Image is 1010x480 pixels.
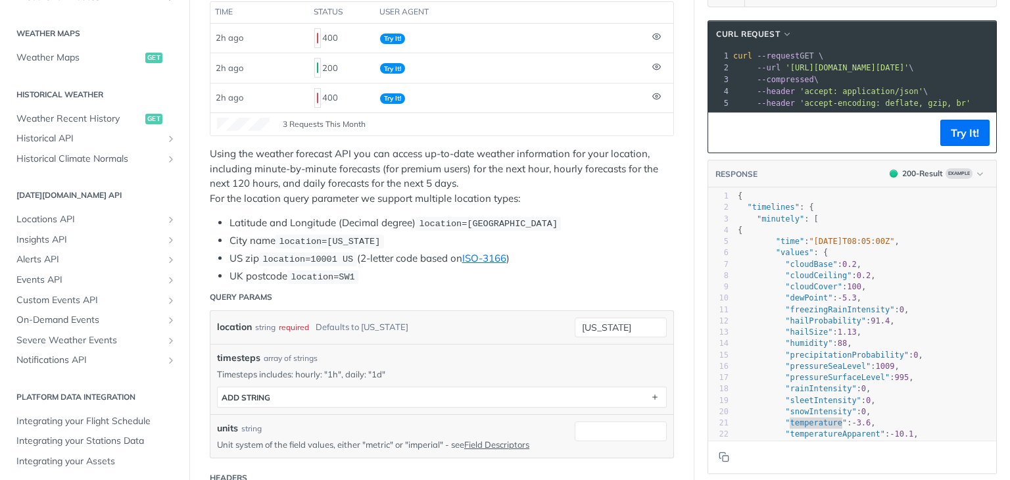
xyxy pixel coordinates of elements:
[738,407,871,416] span: : ,
[166,315,176,325] button: Show subpages for On-Demand Events
[757,87,795,96] span: --header
[738,429,919,439] span: : ,
[757,99,795,108] span: --header
[890,429,894,439] span: -
[166,355,176,366] button: Show subpages for Notifications API
[857,418,871,427] span: 3.6
[708,62,731,74] div: 2
[708,259,729,270] div: 7
[166,295,176,306] button: Show subpages for Custom Events API
[166,335,176,346] button: Show subpages for Severe Weather Events
[738,339,852,348] span: : ,
[16,51,142,64] span: Weather Maps
[255,318,276,337] div: string
[902,168,943,180] div: 200 - Result
[229,233,674,249] li: City name
[10,28,180,39] h2: Weather Maps
[218,387,666,407] button: ADD string
[708,338,729,349] div: 14
[852,418,856,427] span: -
[738,226,742,235] span: {
[283,118,366,130] span: 3 Requests This Month
[757,63,781,72] span: --url
[708,361,729,372] div: 16
[16,233,162,247] span: Insights API
[708,247,729,258] div: 6
[166,214,176,225] button: Show subpages for Locations API
[785,339,832,348] span: "humidity"
[10,270,180,290] a: Events APIShow subpages for Events API
[738,191,742,201] span: {
[10,412,180,431] a: Integrating your Flight Schedule
[317,93,318,103] span: 400
[464,439,529,450] a: Field Descriptors
[229,269,674,284] li: UK postcode
[861,384,866,393] span: 0
[217,118,270,131] canvas: Line Graph
[708,418,729,429] div: 21
[738,271,876,280] span: : ,
[785,350,909,360] span: "precipitationProbability"
[708,304,729,316] div: 11
[708,350,729,361] div: 15
[890,170,898,178] span: 200
[776,237,804,246] span: "time"
[241,423,262,435] div: string
[16,274,162,287] span: Events API
[317,62,318,73] span: 200
[715,123,733,143] button: Copy to clipboard
[838,293,842,302] span: -
[785,418,847,427] span: "temperature"
[738,373,913,382] span: : ,
[716,28,780,40] span: cURL Request
[785,260,837,269] span: "cloudBase"
[166,254,176,265] button: Show subpages for Alerts API
[217,351,260,365] span: timesteps
[866,396,871,405] span: 0
[229,216,674,231] li: Latitude and Longitude (Decimal degree)
[847,282,861,291] span: 100
[708,225,729,236] div: 4
[262,254,353,264] span: location=10001 US
[708,236,729,247] div: 5
[785,293,832,302] span: "dewPoint"
[733,51,752,60] span: curl
[738,260,861,269] span: : ,
[946,168,973,179] span: Example
[738,418,876,427] span: : ,
[380,63,405,74] span: Try It!
[279,237,380,247] span: location=[US_STATE]
[708,97,731,109] div: 5
[711,28,797,41] button: cURL Request
[16,354,162,367] span: Notifications API
[738,396,876,405] span: : ,
[785,63,909,72] span: '[URL][DOMAIN_NAME][DATE]'
[940,120,990,146] button: Try It!
[222,393,270,402] div: ADD string
[757,51,800,60] span: --request
[715,447,733,467] button: Copy to clipboard
[10,310,180,330] a: On-Demand EventsShow subpages for On-Demand Events
[16,112,142,126] span: Weather Recent History
[809,237,894,246] span: "[DATE]T08:05:00Z"
[16,253,162,266] span: Alerts API
[708,281,729,293] div: 9
[785,305,894,314] span: "freezingRainIntensity"
[733,63,914,72] span: \
[708,316,729,327] div: 12
[738,327,861,337] span: : ,
[166,133,176,144] button: Show subpages for Historical API
[738,293,861,302] span: : ,
[800,87,923,96] span: 'accept: application/json'
[785,429,885,439] span: "temperatureApparent"
[842,260,857,269] span: 0.2
[10,391,180,403] h2: Platform DATA integration
[800,99,971,108] span: 'accept-encoding: deflate, gzip, br'
[738,282,866,291] span: : ,
[715,168,758,181] button: RESPONSE
[10,250,180,270] a: Alerts APIShow subpages for Alerts API
[16,455,176,468] span: Integrating your Assets
[10,350,180,370] a: Notifications APIShow subpages for Notifications API
[10,210,180,229] a: Locations APIShow subpages for Locations API
[314,87,370,109] div: 400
